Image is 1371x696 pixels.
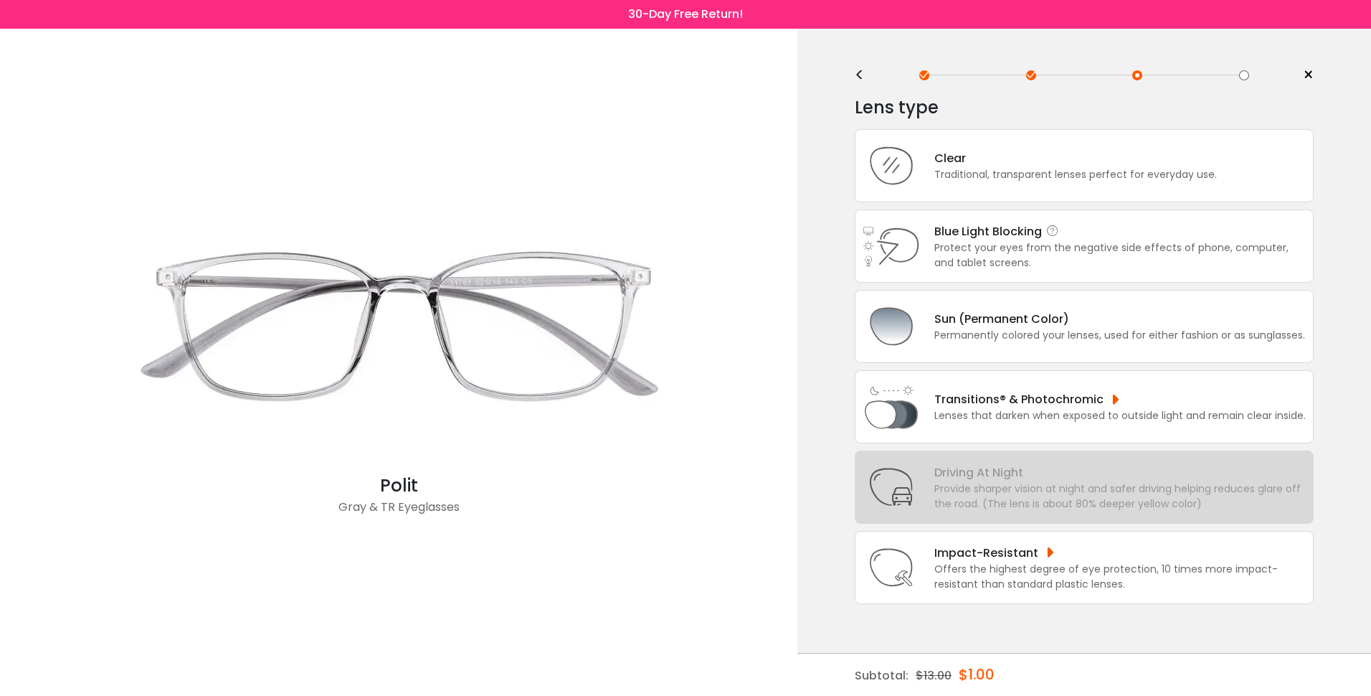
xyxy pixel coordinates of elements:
[855,70,876,81] div: <
[934,149,1217,167] div: Clear
[934,222,1306,240] div: Blue Light Blocking
[855,93,1314,122] div: Lens type
[112,186,685,473] img: Gray Polit - TR Eyeglasses
[934,481,1306,512] div: Provide sharper vision at night and safer driving helping reduces glare off the road. (The lens i...
[112,473,685,499] div: Polit
[112,499,685,527] div: Gray & TR Eyeglasses
[934,310,1305,328] div: Sun (Permanent Color)
[959,654,995,695] div: $1.00
[934,240,1306,271] div: Protect your eyes from the negative side effects of phone, computer, and tablet screens.
[934,328,1305,343] div: Permanently colored your lenses, used for either fashion or as sunglasses.
[934,390,1306,408] div: Transitions® & Photochromic
[1303,65,1314,86] span: ×
[934,464,1306,481] div: Driving At Night
[863,378,920,436] img: Light Adjusting
[934,562,1306,592] div: Offers the highest degree of eye protection, 10 times more impact-resistant than standard plastic...
[934,408,1306,423] div: Lenses that darken when exposed to outside light and remain clear inside.
[1292,65,1314,86] a: ×
[934,167,1217,182] div: Traditional, transparent lenses perfect for everyday use.
[863,298,920,355] img: Sun
[934,544,1306,562] div: Impact-Resistant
